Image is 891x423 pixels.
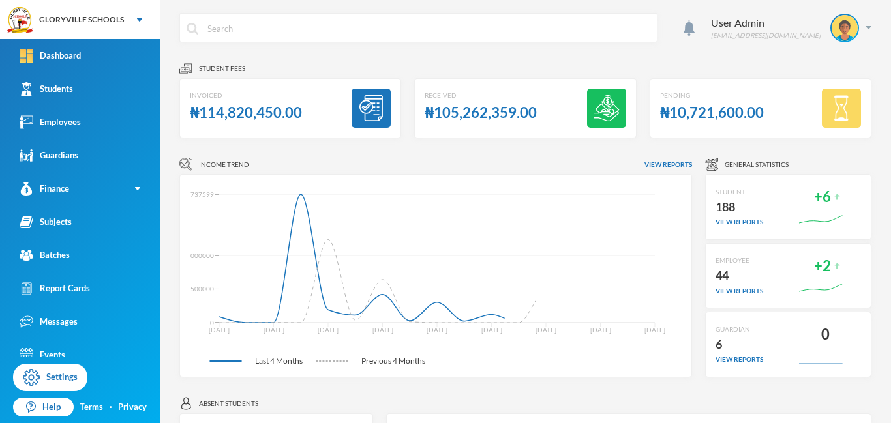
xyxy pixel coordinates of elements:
div: Dashboard [20,49,81,63]
tspan: [DATE] [372,326,393,334]
tspan: [DATE] [644,326,665,334]
div: ₦10,721,600.00 [660,100,764,126]
a: Settings [13,364,87,391]
div: view reports [716,286,763,296]
tspan: 0 [210,319,214,327]
span: Income Trend [199,160,249,169]
img: STUDENT [832,15,858,41]
div: 44 [716,265,763,286]
tspan: [DATE] [481,326,502,334]
a: Privacy [118,401,147,414]
div: Finance [20,182,69,196]
div: Invoiced [190,91,302,100]
tspan: [DATE] [536,326,556,334]
div: Guardians [20,149,78,162]
a: Help [13,398,74,417]
div: [EMAIL_ADDRESS][DOMAIN_NAME] [711,31,821,40]
tspan: [DATE] [590,326,611,334]
div: Messages [20,315,78,328]
span: Student fees [199,64,245,74]
img: search [187,23,198,35]
tspan: 5737599 [187,190,214,198]
div: Received [425,91,537,100]
span: Absent students [199,399,258,409]
span: Last 4 Months [242,355,316,367]
div: User Admin [711,15,821,31]
div: Subjects [20,215,72,229]
div: 188 [716,197,763,218]
tspan: [DATE] [318,326,339,334]
div: view reports [716,355,763,364]
div: · [110,401,112,414]
div: ₦114,820,450.00 [190,100,302,126]
a: Invoiced₦114,820,450.00 [179,78,401,138]
a: Terms [80,401,103,414]
img: logo [7,7,33,33]
span: Previous 4 Months [348,355,438,367]
div: Events [20,348,65,362]
tspan: [DATE] [209,326,230,334]
div: view reports [716,217,763,227]
a: Pending₦10,721,600.00 [650,78,871,138]
div: EMPLOYEE [716,255,763,265]
tspan: [DATE] [264,326,284,334]
div: ₦105,262,359.00 [425,100,537,126]
div: Employees [20,115,81,129]
input: Search [206,14,650,43]
div: Report Cards [20,282,90,295]
div: Students [20,82,73,96]
div: +2 [814,254,831,279]
div: Batches [20,248,70,262]
div: GLORYVILLE SCHOOLS [39,14,124,25]
tspan: 1500000 [187,285,214,293]
div: 6 [716,334,763,355]
div: 0 [821,322,830,347]
div: +6 [814,184,831,210]
div: GUARDIAN [716,325,763,334]
div: Pending [660,91,764,100]
span: General Statistics [725,160,789,169]
tspan: [DATE] [427,326,447,334]
div: STUDENT [716,187,763,197]
tspan: 3000000 [187,252,214,259]
span: View reports [644,160,692,169]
